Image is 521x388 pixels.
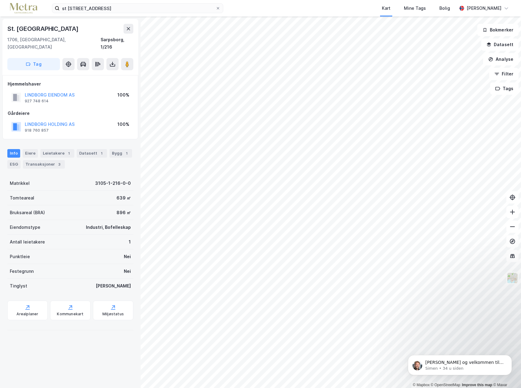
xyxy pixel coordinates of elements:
span: [PERSON_NAME] og velkommen til Newsec Maps, [PERSON_NAME] det er du lurer på så er det bare å ta ... [27,18,105,47]
p: Message from Simen, sent 34 u siden [27,24,105,29]
button: Tags [490,82,519,95]
div: Industri, Bofelleskap [86,224,131,231]
div: Bygg [109,149,132,158]
div: Leietakere [40,149,74,158]
div: Mine Tags [404,5,426,12]
a: OpenStreetMap [431,383,460,387]
button: Filter [489,68,519,80]
div: Kommunekart [57,312,83,317]
div: Festegrunn [10,268,34,275]
div: Bruksareal (BRA) [10,209,45,216]
div: Gårdeiere [8,110,133,117]
div: 3 [56,161,62,167]
div: Nei [124,253,131,260]
button: Analyse [483,53,519,65]
div: Kart [382,5,390,12]
a: Improve this map [462,383,492,387]
div: St. [GEOGRAPHIC_DATA] [7,24,80,34]
div: 918 760 857 [25,128,49,133]
img: Z [507,272,518,284]
img: metra-logo.256734c3b2bbffee19d4.png [10,3,37,14]
div: ESG [7,160,20,169]
div: 3105-1-216-0-0 [95,180,131,187]
div: Eiendomstype [10,224,40,231]
button: Bokmerker [477,24,519,36]
button: Datasett [481,38,519,51]
div: Eiere [23,149,38,158]
div: 1 [124,150,130,156]
div: Miljøstatus [102,312,124,317]
iframe: Intercom notifications melding [399,342,521,385]
div: Antall leietakere [10,238,45,246]
div: [PERSON_NAME] [467,5,501,12]
div: 1706, [GEOGRAPHIC_DATA], [GEOGRAPHIC_DATA] [7,36,101,51]
input: Søk på adresse, matrikkel, gårdeiere, leietakere eller personer [60,4,216,13]
div: Sarpsborg, 1/216 [101,36,133,51]
div: Bolig [439,5,450,12]
div: 1 [129,238,131,246]
a: Mapbox [413,383,430,387]
button: Tag [7,58,60,70]
div: Nei [124,268,131,275]
div: Tomteareal [10,194,34,202]
div: 896 ㎡ [116,209,131,216]
div: Hjemmelshaver [8,80,133,88]
div: 639 ㎡ [116,194,131,202]
div: Tinglyst [10,282,27,290]
div: Datasett [77,149,107,158]
div: 1 [66,150,72,156]
div: 100% [117,121,129,128]
div: Punktleie [10,253,30,260]
div: 1 [98,150,105,156]
div: Info [7,149,20,158]
div: [PERSON_NAME] [96,282,131,290]
div: Transaksjoner [23,160,65,169]
div: Arealplaner [17,312,38,317]
div: Matrikkel [10,180,30,187]
div: 927 748 614 [25,99,49,104]
div: 100% [117,91,129,99]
